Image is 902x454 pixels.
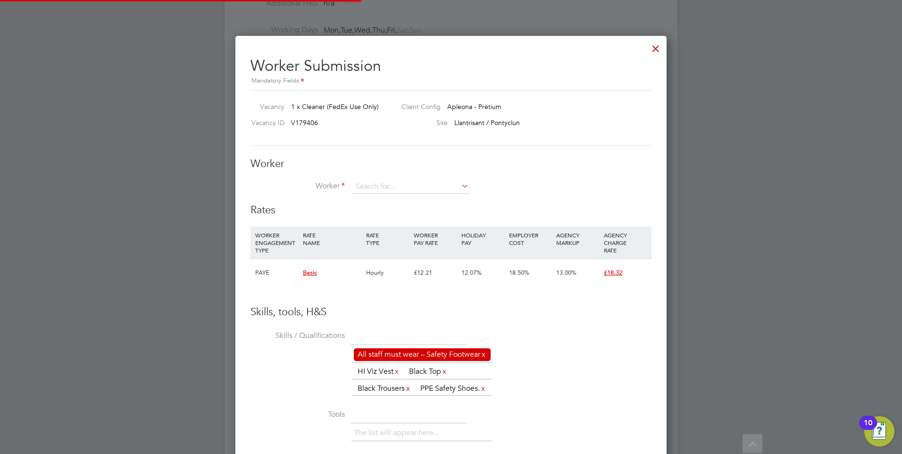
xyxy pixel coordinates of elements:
[354,348,491,361] li: All staff must wear – Safety Footwear
[601,227,649,259] div: AGENCY CHARGE RATE
[251,410,345,420] label: Tools
[354,427,443,439] li: The list will appear here...
[556,269,576,277] span: 13.00%
[461,269,482,277] span: 12.07%
[604,269,622,277] span: £18.32
[303,269,317,277] span: Basic
[251,331,345,341] label: Skills / Qualifications
[447,102,501,111] span: Apleona - Pretium
[291,118,318,127] span: V179406
[411,227,459,251] div: WORKER PAY RATE
[405,365,451,378] li: Black Top
[251,49,651,86] h2: Worker Submission
[509,269,529,277] span: 18.50%
[459,227,507,251] div: HOLIDAY PAY
[253,227,301,259] div: WORKER ENGAGEMENT TYPE
[251,305,651,319] h3: Skills, tools, H&S
[247,102,284,111] label: Vacancy
[354,382,415,395] li: Black Trousers
[864,416,894,446] button: Open Resource Center, 10 new notifications
[291,102,379,111] span: 1 x Cleaner (FedEx Use Only)
[394,102,441,111] label: Client Config
[480,348,487,361] a: x
[253,259,301,286] div: PAYE
[251,203,651,217] h3: Rates
[405,382,411,395] a: x
[364,259,411,286] div: Hourly
[864,423,872,435] div: 10
[251,181,345,191] label: Worker
[441,365,448,378] a: x
[480,382,486,395] a: x
[251,157,651,171] h3: Worker
[354,365,404,378] li: HI Viz Vest
[364,227,411,251] div: RATE TYPE
[251,76,651,86] div: Mandatory Fields
[301,227,364,251] div: RATE NAME
[247,118,284,127] label: Vacancy ID
[352,180,469,194] input: Search for...
[417,382,490,395] li: PPE Safety Shoes.
[411,259,459,286] div: £12.21
[394,118,448,127] label: Site
[507,227,554,251] div: EMPLOYER COST
[454,118,520,127] span: Llantrisant / Pontyclun
[393,365,400,378] a: x
[554,227,601,251] div: AGENCY MARKUP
